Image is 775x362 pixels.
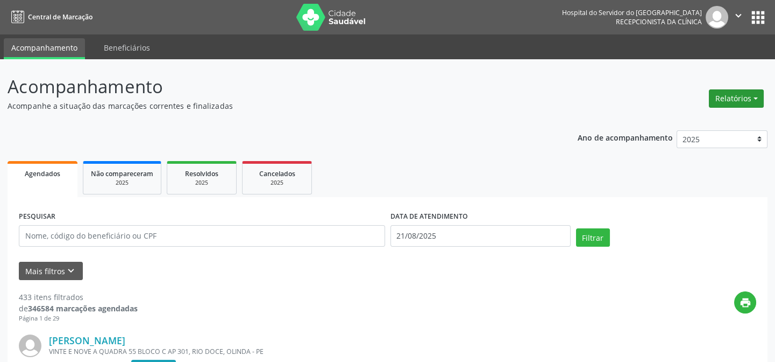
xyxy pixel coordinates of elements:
input: Nome, código do beneficiário ou CPF [19,225,385,247]
div: 2025 [175,179,229,187]
p: Acompanhamento [8,73,539,100]
div: 2025 [250,179,304,187]
p: Ano de acompanhamento [578,130,673,144]
div: Página 1 de 29 [19,314,138,323]
strong: 346584 marcações agendadas [28,303,138,314]
a: [PERSON_NAME] [49,335,125,346]
a: Central de Marcação [8,8,93,26]
div: VINTE E NOVE A QUADRA 55 BLOCO C AP 301, RIO DOCE, OLINDA - PE [49,347,595,356]
img: img [706,6,728,29]
div: Hospital do Servidor do [GEOGRAPHIC_DATA] [562,8,702,17]
button: print [734,291,756,314]
span: Central de Marcação [28,12,93,22]
span: Agendados [25,169,60,178]
button: apps [749,8,767,27]
span: Não compareceram [91,169,153,178]
div: 2025 [91,179,153,187]
div: 433 itens filtrados [19,291,138,303]
div: de [19,303,138,314]
input: Selecione um intervalo [390,225,571,247]
label: DATA DE ATENDIMENTO [390,208,468,225]
p: Acompanhe a situação das marcações correntes e finalizadas [8,100,539,112]
span: Resolvidos [185,169,218,178]
span: Recepcionista da clínica [616,17,702,26]
span: Cancelados [259,169,295,178]
i:  [733,10,744,22]
i: print [740,297,751,309]
button: Filtrar [576,228,610,247]
img: img [19,335,41,357]
button:  [728,6,749,29]
a: Acompanhamento [4,38,85,59]
i: keyboard_arrow_down [65,265,77,277]
button: Relatórios [709,89,764,108]
button: Mais filtroskeyboard_arrow_down [19,262,83,281]
label: PESQUISAR [19,208,55,225]
a: Beneficiários [96,38,158,57]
